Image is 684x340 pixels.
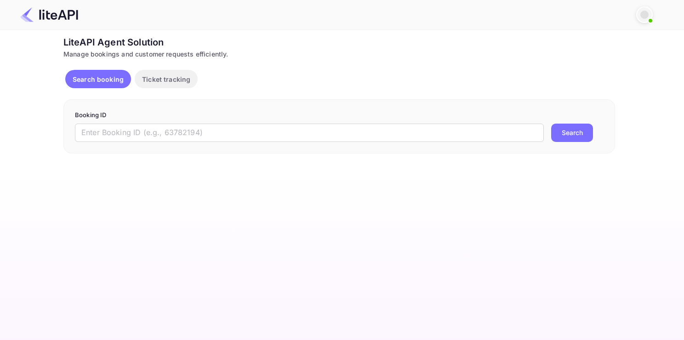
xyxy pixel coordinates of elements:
img: LiteAPI Logo [20,7,78,22]
div: Manage bookings and customer requests efficiently. [63,49,615,59]
p: Ticket tracking [142,74,190,84]
div: LiteAPI Agent Solution [63,35,615,49]
button: Search [551,124,593,142]
p: Search booking [73,74,124,84]
p: Booking ID [75,111,604,120]
input: Enter Booking ID (e.g., 63782194) [75,124,544,142]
